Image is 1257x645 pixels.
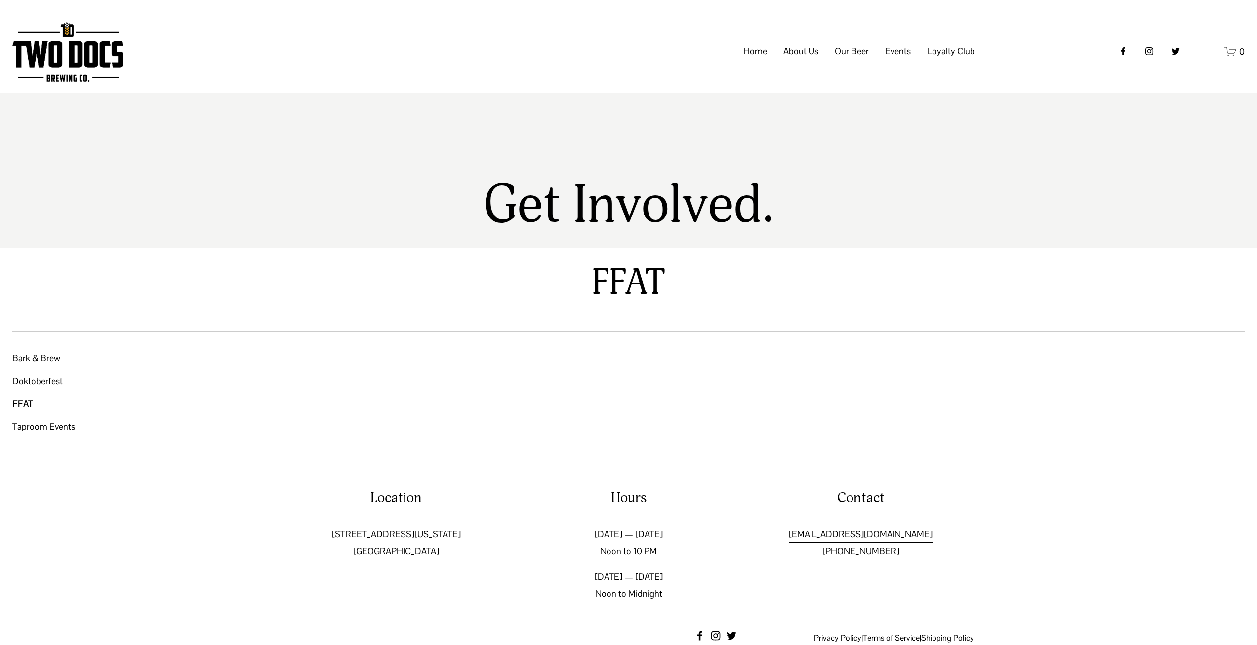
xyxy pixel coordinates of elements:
h4: Contact [747,488,974,508]
a: twitter-unauth [727,631,736,641]
p: [STREET_ADDRESS][US_STATE] [GEOGRAPHIC_DATA] [283,526,510,559]
a: folder dropdown [783,42,818,61]
a: FFAT [12,392,33,415]
a: twitter-unauth [1171,46,1180,56]
a: [PHONE_NUMBER] [822,543,899,559]
h4: Hours [515,488,742,508]
span: Our Beer [835,43,869,60]
a: instagram-unauth [711,631,721,641]
a: 0 items in cart [1224,45,1245,58]
a: Taproom Events [12,415,75,438]
span: Events [885,43,911,60]
h2: FFAT [12,261,1244,332]
a: Home [743,42,767,61]
p: [DATE] — [DATE] Noon to Midnight [515,568,742,602]
a: Facebook [695,631,705,641]
span: 0 [1239,46,1245,57]
a: folder dropdown [928,42,975,61]
a: Doktoberfest [12,370,63,392]
a: [EMAIL_ADDRESS][DOMAIN_NAME] [789,526,933,543]
span: About Us [783,43,818,60]
h4: Location [283,488,510,508]
a: instagram-unauth [1144,46,1154,56]
a: folder dropdown [835,42,869,61]
a: Facebook [1118,46,1128,56]
span: Loyalty Club [928,43,975,60]
h1: Get Involved. [456,176,802,236]
p: [DATE] — [DATE] Noon to 10 PM [515,526,742,559]
a: Bark & Brew [12,350,60,370]
a: folder dropdown [885,42,911,61]
img: Two Docs Brewing Co. [12,22,123,82]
